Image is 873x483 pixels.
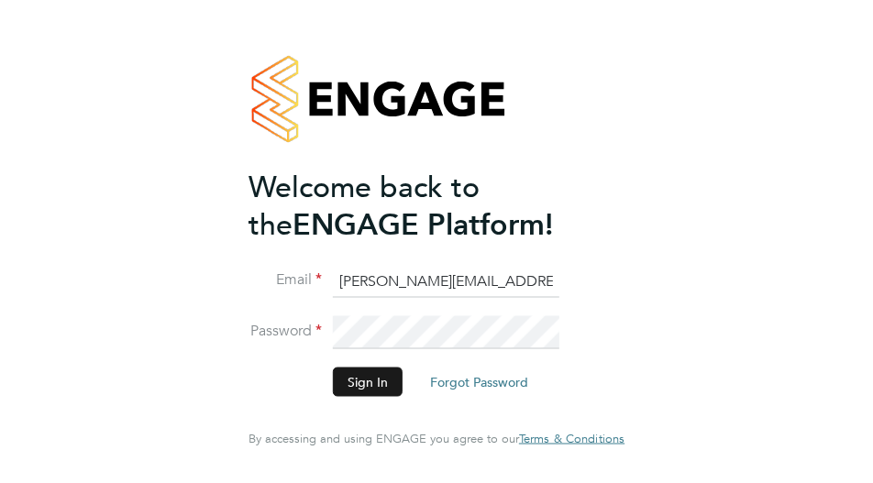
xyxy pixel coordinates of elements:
[519,432,624,446] a: Terms & Conditions
[519,431,624,446] span: Terms & Conditions
[249,431,624,446] span: By accessing and using ENGAGE you agree to our
[249,270,322,290] label: Email
[333,368,403,397] button: Sign In
[333,265,559,298] input: Enter your work email...
[415,368,543,397] button: Forgot Password
[249,322,322,341] label: Password
[249,168,606,243] h2: ENGAGE Platform!
[249,169,480,242] span: Welcome back to the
